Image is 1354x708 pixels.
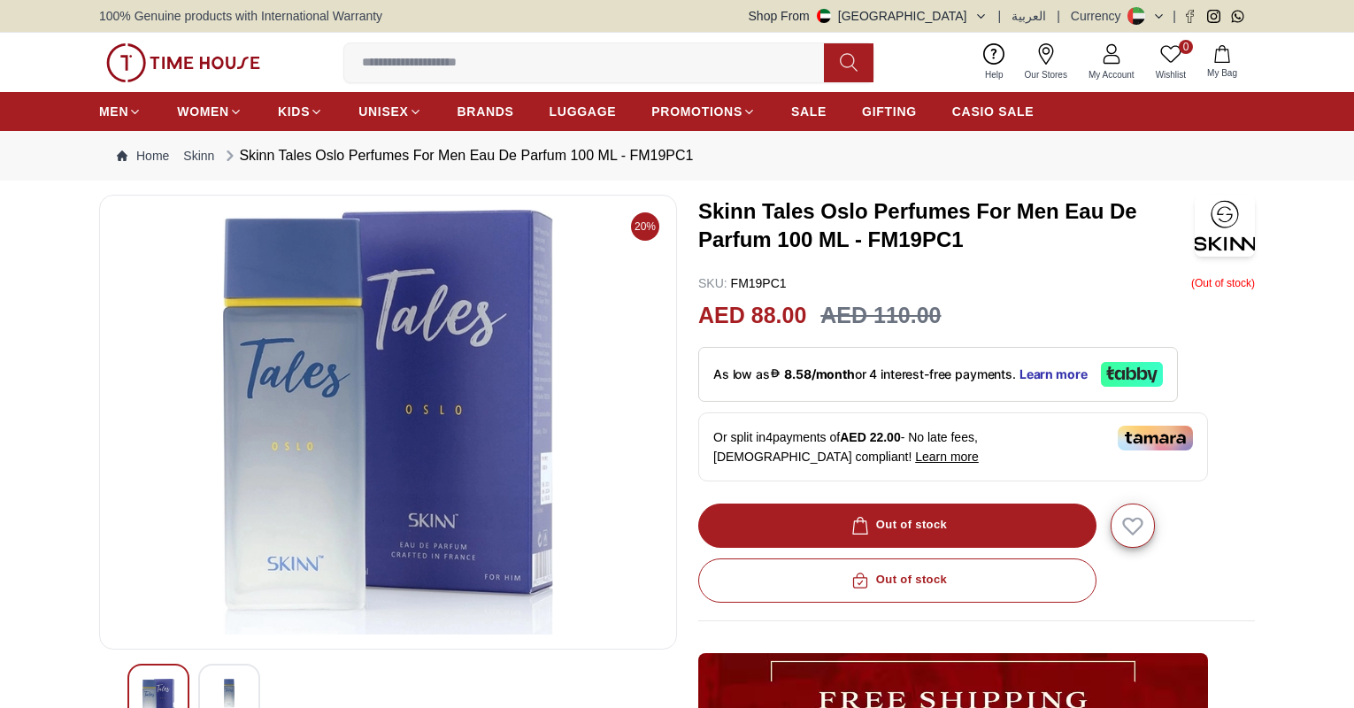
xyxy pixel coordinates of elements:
h2: AED 88.00 [698,299,806,333]
span: UNISEX [358,103,408,120]
a: CASIO SALE [952,96,1035,127]
p: FM19PC1 [698,274,787,292]
span: WOMEN [177,103,229,120]
span: MEN [99,103,128,120]
span: 20% [631,212,659,241]
div: Currency [1071,7,1128,25]
a: 0Wishlist [1145,40,1196,85]
span: Learn more [915,450,979,464]
a: PROMOTIONS [651,96,756,127]
a: SALE [791,96,827,127]
img: Skinn Tales Oslo Perfumes For Men Eau De Parfum 100 ML - FM19PC1 [1195,195,1255,257]
span: My Bag [1200,66,1244,80]
img: Skinn Tales Oslo Perfumes For Men Eau De Parfum 100 ML - FM19PC1 [114,210,662,635]
h3: Skinn Tales Oslo Perfumes For Men Eau De Parfum 100 ML - FM19PC1 [698,197,1195,254]
img: Tamara [1118,426,1193,450]
a: KIDS [278,96,323,127]
a: LUGGAGE [550,96,617,127]
a: Help [974,40,1014,85]
div: Skinn Tales Oslo Perfumes For Men Eau De Parfum 100 ML - FM19PC1 [221,145,693,166]
button: Shop From[GEOGRAPHIC_DATA] [749,7,988,25]
span: LUGGAGE [550,103,617,120]
span: | [1173,7,1176,25]
span: CASIO SALE [952,103,1035,120]
a: WOMEN [177,96,242,127]
a: Facebook [1183,10,1196,23]
a: Instagram [1207,10,1220,23]
span: SALE [791,103,827,120]
a: Our Stores [1014,40,1078,85]
span: | [998,7,1002,25]
div: Or split in 4 payments of - No late fees, [DEMOGRAPHIC_DATA] compliant! [698,412,1208,481]
span: KIDS [278,103,310,120]
span: My Account [1081,68,1142,81]
a: BRANDS [458,96,514,127]
span: 0 [1179,40,1193,54]
a: Skinn [183,147,214,165]
span: GIFTING [862,103,917,120]
a: Home [117,147,169,165]
button: My Bag [1196,42,1248,83]
span: AED 22.00 [840,430,900,444]
a: Whatsapp [1231,10,1244,23]
span: Our Stores [1018,68,1074,81]
a: UNISEX [358,96,421,127]
span: Wishlist [1149,68,1193,81]
span: | [1057,7,1060,25]
span: PROMOTIONS [651,103,742,120]
nav: Breadcrumb [99,131,1255,181]
img: ... [106,43,260,82]
span: BRANDS [458,103,514,120]
a: MEN [99,96,142,127]
button: العربية [1012,7,1046,25]
span: 100% Genuine products with International Warranty [99,7,382,25]
img: United Arab Emirates [817,9,831,23]
span: SKU : [698,276,727,290]
p: ( Out of stock ) [1191,274,1255,292]
span: Help [978,68,1011,81]
a: GIFTING [862,96,917,127]
h3: AED 110.00 [820,299,941,333]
